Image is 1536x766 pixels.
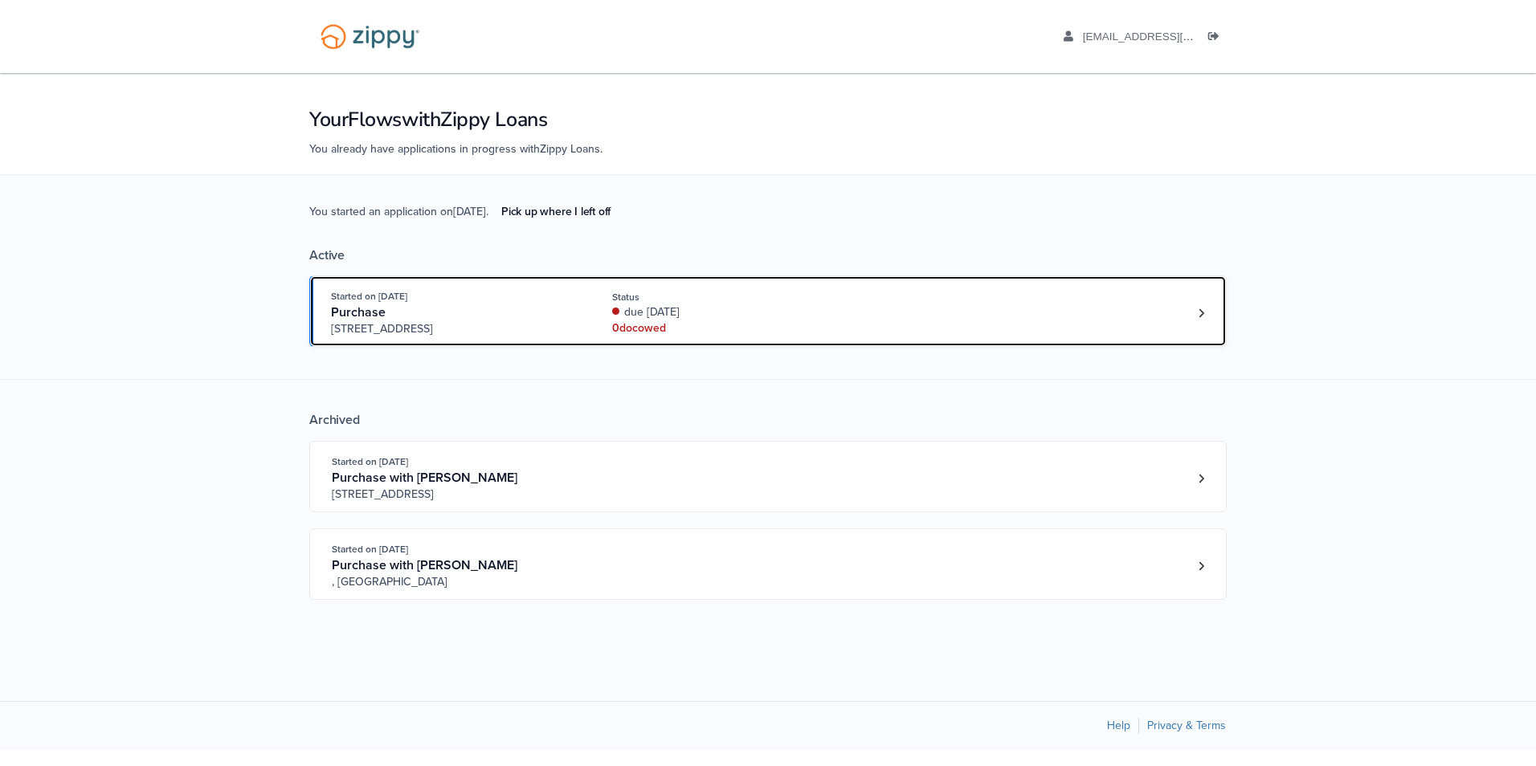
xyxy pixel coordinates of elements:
a: Loan number 4206677 [1189,301,1213,325]
span: Purchase [331,304,386,320]
span: You started an application on [DATE] . [309,203,623,247]
a: Pick up where I left off [488,198,623,225]
span: Started on [DATE] [331,291,407,302]
div: Archived [309,412,1227,428]
h1: Your Flows with Zippy Loans [309,106,1227,133]
span: s.dorsey5@hotmail.com [1083,31,1267,43]
span: , [GEOGRAPHIC_DATA] [332,574,577,590]
a: Log out [1208,31,1226,47]
a: Open loan 4206677 [309,275,1227,347]
span: You already have applications in progress with Zippy Loans . [309,142,603,156]
span: Started on [DATE] [332,456,408,467]
a: Loan number 4197546 [1189,467,1213,491]
div: Active [309,247,1227,263]
span: Started on [DATE] [332,544,408,555]
a: Help [1107,719,1130,732]
span: [STREET_ADDRESS] [332,487,577,503]
span: Purchase with [PERSON_NAME] [332,557,517,573]
a: Loan number 4196537 [1189,554,1213,578]
img: Logo [310,16,430,57]
span: Purchase with [PERSON_NAME] [332,470,517,486]
span: [STREET_ADDRESS] [331,321,576,337]
a: Open loan 4197546 [309,441,1227,512]
a: Privacy & Terms [1147,719,1226,732]
a: edit profile [1064,31,1267,47]
div: 0 doc owed [612,320,827,336]
a: Open loan 4196537 [309,528,1227,600]
div: due [DATE] [612,304,827,320]
div: Status [612,290,827,304]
